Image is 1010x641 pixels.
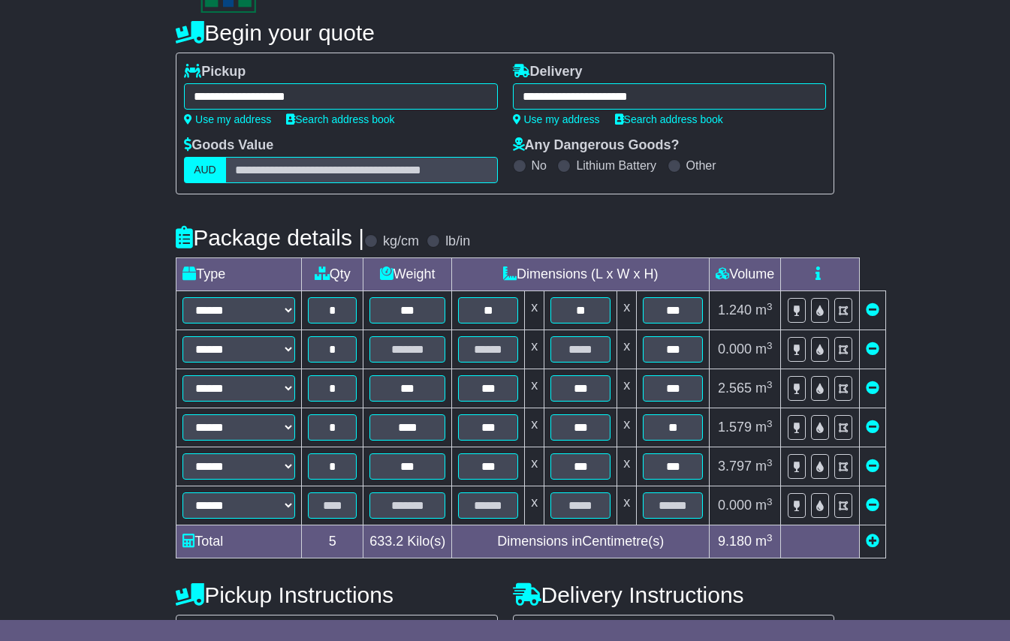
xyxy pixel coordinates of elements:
[767,340,773,351] sup: 3
[718,534,752,549] span: 9.180
[718,302,752,317] span: 1.240
[718,498,752,513] span: 0.000
[767,532,773,543] sup: 3
[525,447,544,486] td: x
[617,408,637,447] td: x
[286,113,394,125] a: Search address book
[718,459,752,474] span: 3.797
[532,158,547,173] label: No
[525,369,544,408] td: x
[363,525,452,558] td: Kilo(s)
[755,420,773,435] span: m
[184,137,273,154] label: Goods Value
[767,496,773,507] sup: 3
[525,486,544,525] td: x
[718,381,752,396] span: 2.565
[302,258,363,291] td: Qty
[866,381,879,396] a: Remove this item
[617,447,637,486] td: x
[710,258,781,291] td: Volume
[866,498,879,513] a: Remove this item
[755,498,773,513] span: m
[686,158,716,173] label: Other
[452,525,710,558] td: Dimensions in Centimetre(s)
[513,113,600,125] a: Use my address
[525,291,544,330] td: x
[176,20,834,45] h4: Begin your quote
[302,525,363,558] td: 5
[617,369,637,408] td: x
[755,459,773,474] span: m
[176,525,302,558] td: Total
[767,418,773,429] sup: 3
[617,330,637,369] td: x
[755,534,773,549] span: m
[866,420,879,435] a: Remove this item
[452,258,710,291] td: Dimensions (L x W x H)
[755,302,773,317] span: m
[176,582,497,607] h4: Pickup Instructions
[525,408,544,447] td: x
[513,137,680,154] label: Any Dangerous Goods?
[525,330,544,369] td: x
[718,342,752,357] span: 0.000
[767,457,773,468] sup: 3
[767,379,773,390] sup: 3
[617,486,637,525] td: x
[866,302,879,317] a: Remove this item
[176,225,364,250] h4: Package details |
[617,291,637,330] td: x
[176,258,302,291] td: Type
[718,420,752,435] span: 1.579
[615,113,723,125] a: Search address book
[513,582,834,607] h4: Delivery Instructions
[184,64,246,80] label: Pickup
[363,258,452,291] td: Weight
[383,233,419,250] label: kg/cm
[767,301,773,312] sup: 3
[866,459,879,474] a: Remove this item
[184,157,226,183] label: AUD
[866,342,879,357] a: Remove this item
[755,381,773,396] span: m
[184,113,271,125] a: Use my address
[755,342,773,357] span: m
[866,534,879,549] a: Add new item
[513,64,583,80] label: Delivery
[369,534,403,549] span: 633.2
[576,158,656,173] label: Lithium Battery
[445,233,470,250] label: lb/in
